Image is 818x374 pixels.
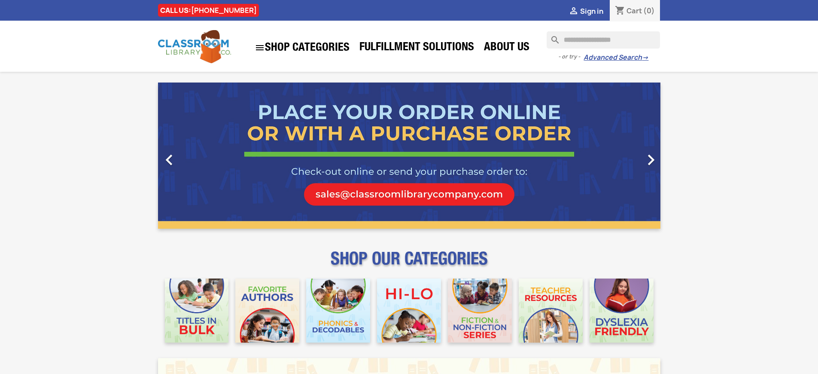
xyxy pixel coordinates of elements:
a: Fulfillment Solutions [355,40,478,57]
span: → [642,53,648,62]
a: Previous [158,83,234,229]
span: - or try - [558,52,584,61]
span: (0) [643,6,655,15]
span: Cart [626,6,642,15]
img: CLC_Teacher_Resources_Mobile.jpg [519,279,583,343]
img: CLC_HiLo_Mobile.jpg [377,279,441,343]
img: CLC_Dyslexia_Mobile.jpg [590,279,654,343]
i: search [547,31,557,42]
i:  [158,149,180,171]
span: Sign in [580,6,603,16]
a: [PHONE_NUMBER] [191,6,257,15]
img: CLC_Phonics_And_Decodables_Mobile.jpg [306,279,370,343]
ul: Carousel container [158,83,660,229]
i:  [640,149,662,171]
input: Search [547,31,660,49]
i:  [255,43,265,53]
img: CLC_Bulk_Mobile.jpg [165,279,229,343]
a: SHOP CATEGORIES [250,38,354,57]
img: CLC_Favorite_Authors_Mobile.jpg [235,279,299,343]
a:  Sign in [569,6,603,16]
a: About Us [480,40,534,57]
a: Next [585,83,660,229]
i: shopping_cart [615,6,625,16]
img: CLC_Fiction_Nonfiction_Mobile.jpg [448,279,512,343]
a: Advanced Search→ [584,53,648,62]
i:  [569,6,579,17]
p: SHOP OUR CATEGORIES [158,256,660,272]
div: CALL US: [158,4,259,17]
img: Classroom Library Company [158,30,231,63]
